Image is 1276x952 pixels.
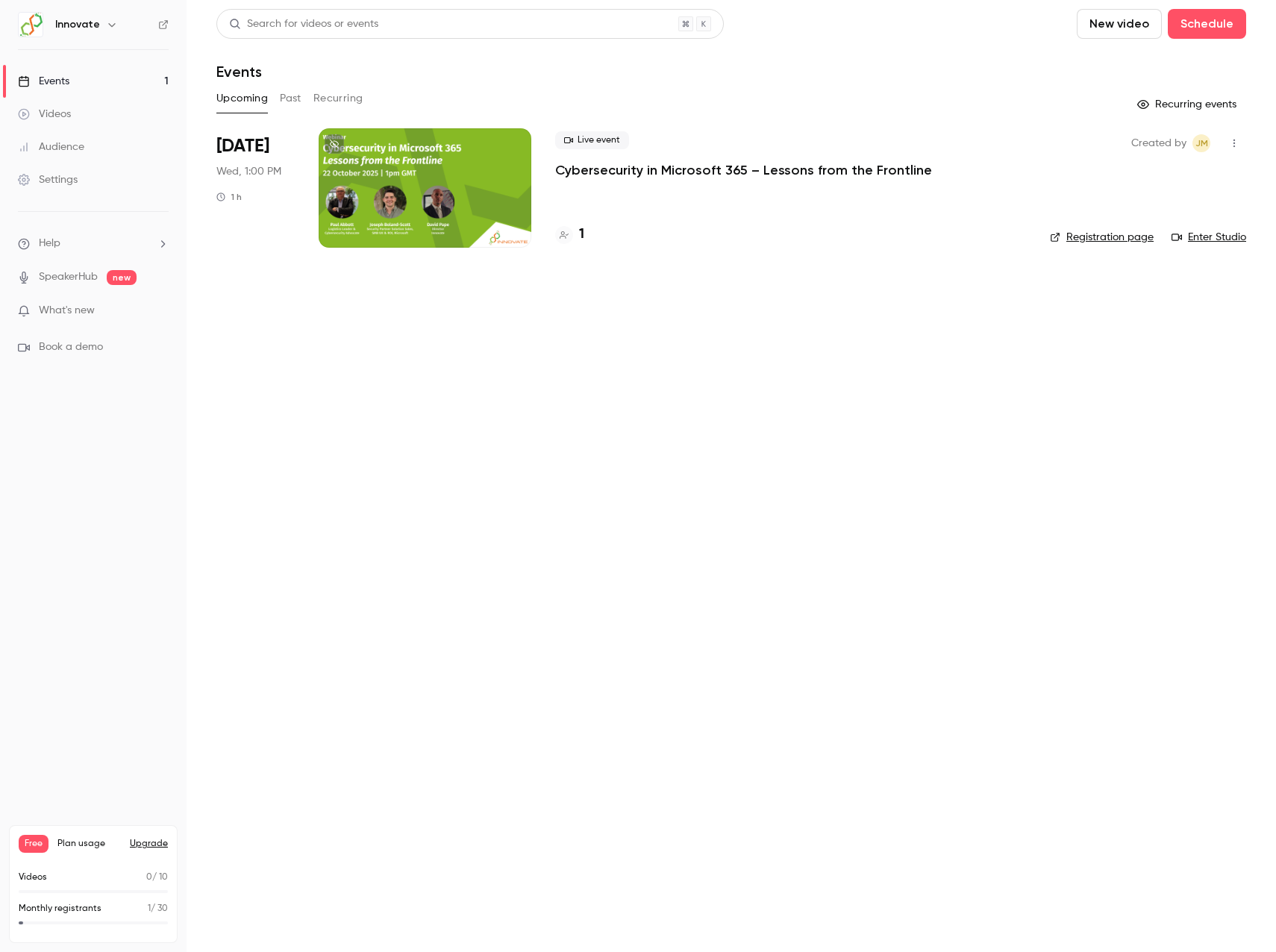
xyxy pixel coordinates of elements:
button: Past [280,87,301,110]
p: Videos [19,871,47,884]
span: Free [19,835,49,853]
button: Upgrade [130,838,168,850]
button: Upcoming [216,87,268,110]
a: Registration page [1050,230,1154,245]
h6: Innovate [55,17,100,32]
div: Search for videos or events [229,16,378,32]
span: Help [39,236,60,251]
p: Monthly registrants [19,902,101,915]
span: new [107,270,137,285]
div: Audience [18,140,84,154]
span: 1 [148,904,151,913]
span: Plan usage [57,838,121,850]
div: Events [18,74,69,89]
span: Julia Maul [1192,134,1210,152]
h1: Events [216,63,262,81]
span: Created by [1131,134,1186,152]
button: New video [1077,9,1162,39]
span: Live event [555,131,629,149]
li: help-dropdown-opener [18,236,169,251]
p: / 30 [148,902,168,915]
div: Videos [18,107,71,122]
span: Wed, 1:00 PM [216,164,281,179]
span: Book a demo [39,339,103,355]
h4: 1 [579,225,584,245]
a: Cybersecurity in Microsoft 365 – Lessons from the Frontline [555,161,932,179]
div: Oct 22 Wed, 1:00 PM (Europe/London) [216,128,295,248]
div: Settings [18,172,78,187]
a: 1 [555,225,584,245]
img: Innovate [19,13,43,37]
span: JM [1195,134,1208,152]
button: Recurring [313,87,363,110]
span: [DATE] [216,134,269,158]
button: Recurring events [1130,93,1246,116]
span: 0 [146,873,152,882]
p: / 10 [146,871,168,884]
button: Schedule [1168,9,1246,39]
span: What's new [39,303,95,319]
a: Enter Studio [1172,230,1246,245]
a: SpeakerHub [39,269,98,285]
div: 1 h [216,191,242,203]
